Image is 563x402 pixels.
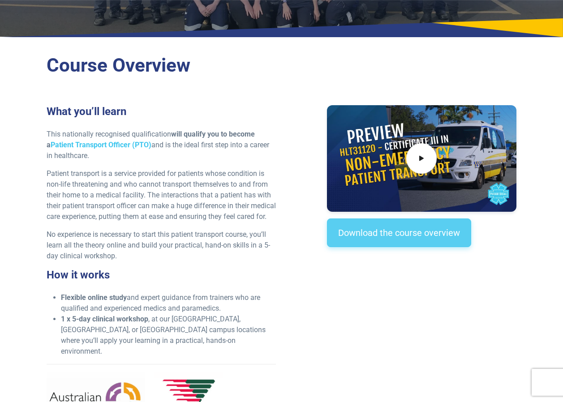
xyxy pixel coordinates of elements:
[61,292,276,314] li: and expert guidance from trainers who are qualified and experienced medics and paramedics.
[47,105,276,118] h3: What you’ll learn
[47,269,276,282] h3: How it works
[51,141,151,149] a: Patient Transport Officer (PTO)
[61,293,127,302] strong: Flexible online study
[47,54,516,77] h2: Course Overview
[47,229,276,261] p: No experience is necessary to start this patient transport course, you’ll learn all the theory on...
[47,168,276,222] p: Patient transport is a service provided for patients whose condition is non-life threatening and ...
[327,218,471,247] a: Download the course overview
[61,315,148,323] strong: 1 x 5-day clinical workshop
[47,129,276,161] p: This nationally recognised qualification and is the ideal first step into a career in healthcare.
[61,314,276,357] li: , at our [GEOGRAPHIC_DATA], [GEOGRAPHIC_DATA], or [GEOGRAPHIC_DATA] campus locations where you’ll...
[327,265,516,319] iframe: EmbedSocial Universal Widget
